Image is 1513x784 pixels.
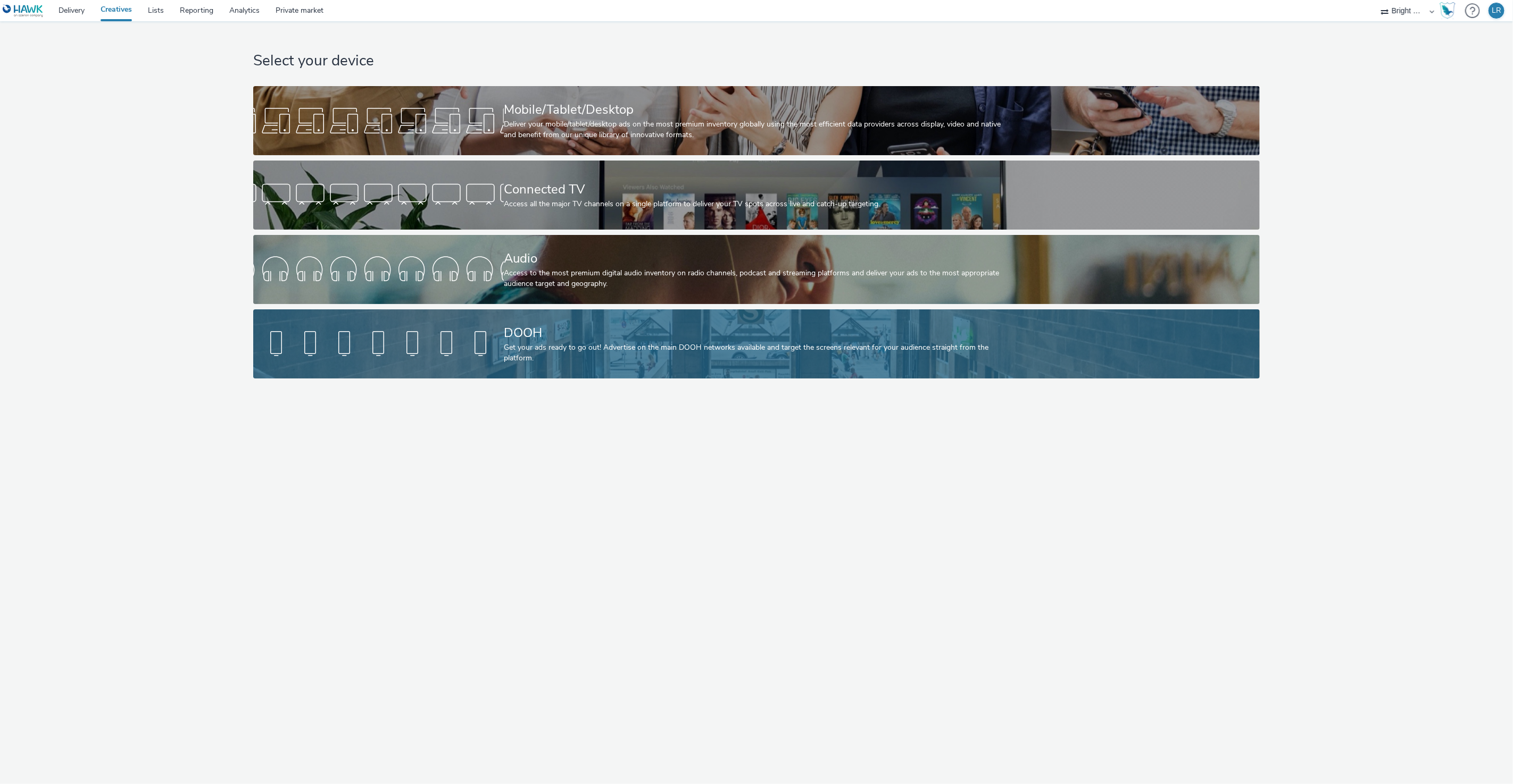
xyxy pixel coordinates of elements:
div: Audio [504,249,1005,268]
h1: Select your device [253,51,1259,71]
a: Mobile/Tablet/DesktopDeliver your mobile/tablet/desktop ads on the most premium inventory globall... [253,86,1259,155]
div: Deliver your mobile/tablet/desktop ads on the most premium inventory globally using the most effi... [504,119,1005,141]
div: DOOH [504,324,1005,342]
div: Get your ads ready to go out! Advertise on the main DOOH networks available and target the screen... [504,342,1005,364]
div: Access all the major TV channels on a single platform to deliver your TV spots across live and ca... [504,199,1005,209]
a: Connected TVAccess all the major TV channels on a single platform to deliver your TV spots across... [253,161,1259,230]
div: LR [1492,3,1501,19]
div: Access to the most premium digital audio inventory on radio channels, podcast and streaming platf... [504,268,1005,290]
div: Mobile/Tablet/Desktop [504,100,1005,119]
a: AudioAccess to the most premium digital audio inventory on radio channels, podcast and streaming ... [253,235,1259,304]
a: Hawk Academy [1440,2,1460,19]
img: undefined Logo [3,4,44,18]
div: Connected TV [504,180,1005,199]
a: DOOHGet your ads ready to go out! Advertise on the main DOOH networks available and target the sc... [253,309,1259,378]
img: Hawk Academy [1440,2,1456,19]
